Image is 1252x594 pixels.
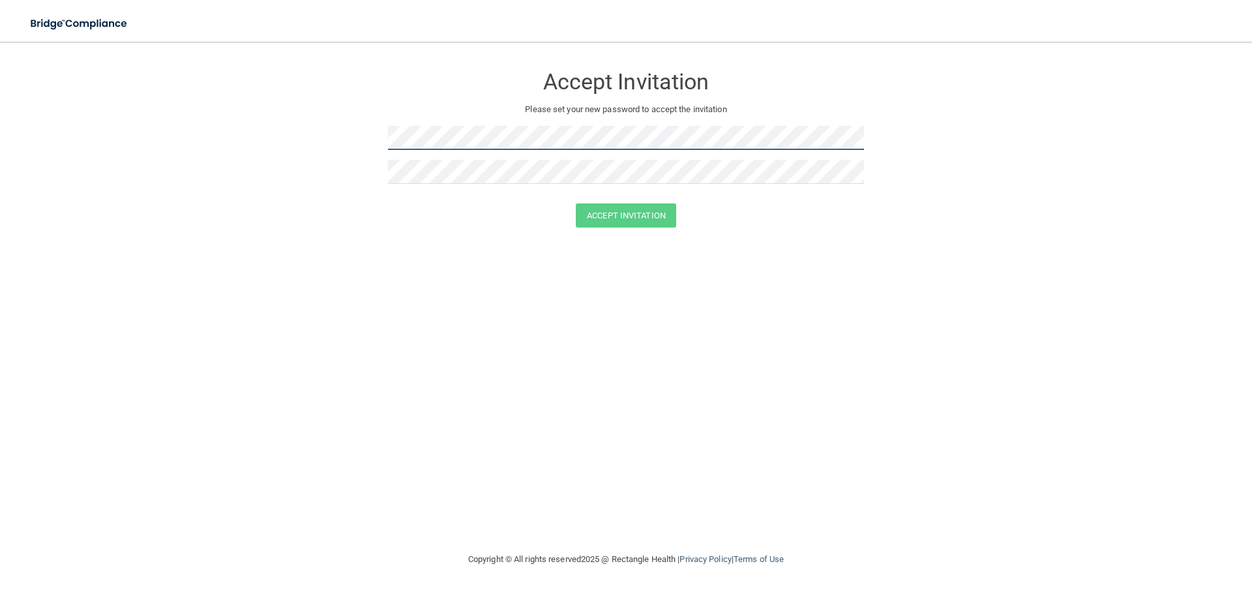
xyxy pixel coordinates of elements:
img: bridge_compliance_login_screen.278c3ca4.svg [20,10,140,37]
a: Privacy Policy [679,554,731,564]
h3: Accept Invitation [388,70,864,94]
p: Please set your new password to accept the invitation [398,102,854,117]
button: Accept Invitation [576,203,676,228]
div: Copyright © All rights reserved 2025 @ Rectangle Health | | [388,539,864,580]
a: Terms of Use [734,554,784,564]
